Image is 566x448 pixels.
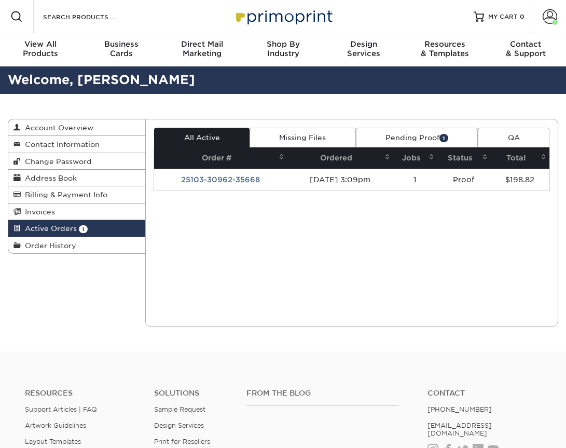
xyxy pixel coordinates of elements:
[81,39,162,58] div: Cards
[231,5,335,28] img: Primoprint
[81,33,162,66] a: BusinessCards
[404,33,485,66] a: Resources& Templates
[488,12,518,21] span: MY CART
[154,389,231,398] h4: Solutions
[8,136,145,153] a: Contact Information
[81,39,162,49] span: Business
[439,134,448,142] span: 1
[79,225,88,233] span: 1
[323,39,404,49] span: Design
[21,241,76,250] span: Order History
[21,208,55,216] span: Invoices
[8,186,145,203] a: Billing & Payment Info
[154,438,210,445] a: Print for Resellers
[478,128,549,147] a: QA
[243,39,324,58] div: Industry
[25,389,139,398] h4: Resources
[250,128,356,147] a: Missing Files
[437,169,491,191] td: Proof
[323,33,404,66] a: DesignServices
[21,124,93,132] span: Account Overview
[25,405,97,413] a: Support Articles | FAQ
[323,39,404,58] div: Services
[8,220,145,237] a: Active Orders 1
[243,39,324,49] span: Shop By
[154,147,287,169] th: Order #
[162,33,243,66] a: Direct MailMarketing
[21,174,77,182] span: Address Book
[8,203,145,220] a: Invoices
[404,39,485,58] div: & Templates
[8,237,145,253] a: Order History
[427,389,541,398] a: Contact
[491,147,549,169] th: Total
[427,405,492,413] a: [PHONE_NUMBER]
[356,128,478,147] a: Pending Proof1
[154,128,250,147] a: All Active
[42,10,143,23] input: SEARCH PRODUCTS.....
[25,422,86,429] a: Artwork Guidelines
[25,438,81,445] a: Layout Templates
[404,39,485,49] span: Resources
[154,422,204,429] a: Design Services
[8,170,145,186] a: Address Book
[21,191,107,199] span: Billing & Payment Info
[520,13,524,20] span: 0
[287,169,393,191] td: [DATE] 3:09pm
[485,39,566,58] div: & Support
[437,147,491,169] th: Status
[393,169,437,191] td: 1
[491,169,549,191] td: $198.82
[427,422,492,437] a: [EMAIL_ADDRESS][DOMAIN_NAME]
[485,39,566,49] span: Contact
[8,153,145,170] a: Change Password
[154,169,287,191] td: 25103-30962-35668
[393,147,437,169] th: Jobs
[162,39,243,49] span: Direct Mail
[485,33,566,66] a: Contact& Support
[243,33,324,66] a: Shop ByIndustry
[8,119,145,136] a: Account Overview
[21,224,77,233] span: Active Orders
[21,140,100,148] span: Contact Information
[154,405,205,413] a: Sample Request
[162,39,243,58] div: Marketing
[246,389,399,398] h4: From the Blog
[21,157,92,166] span: Change Password
[287,147,393,169] th: Ordered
